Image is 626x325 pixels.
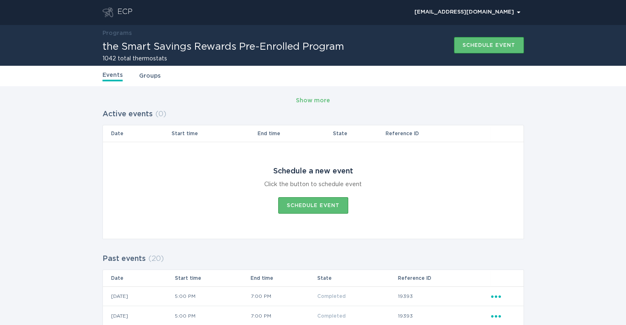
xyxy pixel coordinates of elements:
[333,125,385,142] th: State
[278,197,348,214] button: Schedule event
[102,42,344,52] h1: the Smart Savings Rewards Pre-Enrolled Program
[102,7,113,17] button: Go to dashboard
[317,313,346,318] span: Completed
[398,286,491,306] td: 19393
[491,311,515,320] div: Popover menu
[102,107,153,122] h2: Active events
[257,125,333,142] th: End time
[103,125,524,142] tr: Table Headers
[103,125,172,142] th: Date
[414,10,520,15] div: [EMAIL_ADDRESS][DOMAIN_NAME]
[250,286,317,306] td: 7:00 PM
[103,270,524,286] tr: Table Headers
[103,286,175,306] td: [DATE]
[491,292,515,301] div: Popover menu
[273,167,353,176] div: Schedule a new event
[463,43,515,48] div: Schedule event
[102,56,344,62] h2: 1042 total thermostats
[411,6,524,18] button: Open user account details
[287,203,340,208] div: Schedule event
[317,270,398,286] th: State
[411,6,524,18] div: Popover menu
[103,270,175,286] th: Date
[385,125,491,142] th: Reference ID
[148,255,164,263] span: ( 20 )
[398,270,491,286] th: Reference ID
[317,294,346,299] span: Completed
[139,71,161,81] a: Groups
[264,180,362,189] div: Click the button to schedule event
[117,7,133,17] div: ECP
[155,111,166,118] span: ( 0 )
[102,251,146,266] h2: Past events
[171,125,257,142] th: Start time
[250,270,317,286] th: End time
[175,270,250,286] th: Start time
[102,30,132,36] a: Programs
[103,286,524,306] tr: f802285a95f44fe28dc0c71b44e6b634
[296,96,330,105] div: Show more
[175,286,250,306] td: 5:00 PM
[296,95,330,107] button: Show more
[454,37,524,53] button: Schedule event
[102,71,123,81] a: Events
